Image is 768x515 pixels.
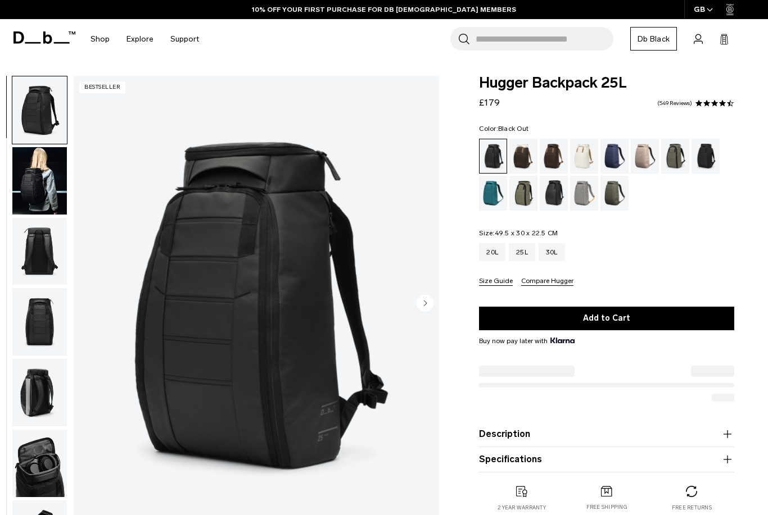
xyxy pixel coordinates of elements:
[521,277,573,286] button: Compare Hugger
[12,76,67,144] img: Hugger Backpack 25L Black Out
[600,139,629,174] a: Blue Hour
[79,81,125,93] p: Bestseller
[12,358,67,427] button: Hugger Backpack 25L Black Out
[12,430,67,497] img: Hugger Backpack 25L Black Out
[479,230,558,236] legend: Size:
[252,4,516,15] a: 10% OFF YOUR FIRST PURCHASE FOR DB [DEMOGRAPHIC_DATA] MEMBERS
[498,504,546,512] p: 2 year warranty
[12,359,67,426] img: Hugger Backpack 25L Black Out
[12,147,67,215] img: Hugger Backpack 25L Black Out
[631,139,659,174] a: Fogbow Beige
[479,427,734,441] button: Description
[12,218,67,285] img: Hugger Backpack 25L Black Out
[170,19,199,59] a: Support
[479,336,575,346] span: Buy now pay later with
[479,139,507,174] a: Black Out
[82,19,207,59] nav: Main Navigation
[630,27,677,51] a: Db Black
[498,125,528,133] span: Black Out
[12,217,67,286] button: Hugger Backpack 25L Black Out
[479,176,507,211] a: Midnight Teal
[479,76,734,90] span: Hugger Backpack 25L
[479,97,500,108] span: £179
[479,125,528,132] legend: Color:
[570,176,598,211] a: Sand Grey
[692,139,720,174] a: Charcoal Grey
[661,139,689,174] a: Forest Green
[91,19,110,59] a: Shop
[509,243,535,261] a: 25L
[127,19,153,59] a: Explore
[540,139,568,174] a: Espresso
[479,453,734,466] button: Specifications
[600,176,629,211] a: Moss Green
[570,139,598,174] a: Oatmilk
[495,229,558,237] span: 49.5 x 30 x 22.5 CM
[672,504,712,512] p: Free returns
[657,101,692,106] a: 549 reviews
[509,176,537,211] a: Mash Green
[509,139,537,174] a: Cappuccino
[586,503,627,511] p: Free shipping
[479,277,513,286] button: Size Guide
[12,288,67,356] img: Hugger Backpack 25L Black Out
[417,294,433,313] button: Next slide
[540,176,568,211] a: Reflective Black
[479,307,734,330] button: Add to Cart
[12,429,67,498] button: Hugger Backpack 25L Black Out
[539,243,565,261] a: 30L
[550,338,575,343] img: {"height" => 20, "alt" => "Klarna"}
[479,243,505,261] a: 20L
